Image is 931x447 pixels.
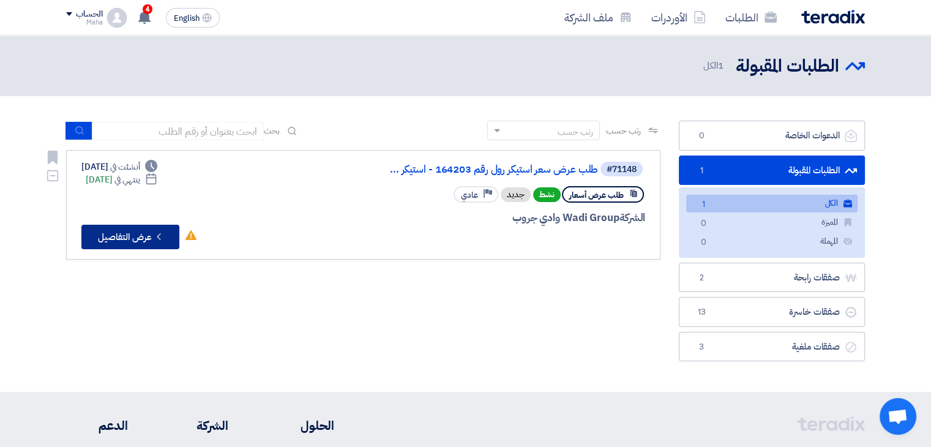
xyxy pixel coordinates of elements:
[558,126,593,138] div: رتب حسب
[569,189,624,201] span: طلب عرض أسعار
[555,3,641,32] a: ملف الشركة
[264,124,280,137] span: بحث
[86,173,157,186] div: [DATE]
[92,122,264,140] input: ابحث بعنوان أو رقم الطلب
[694,341,709,353] span: 3
[679,156,865,186] a: الطلبات المقبولة1
[461,189,478,201] span: عادي
[76,9,102,20] div: الحساب
[533,187,561,202] span: نشط
[716,3,787,32] a: الطلبات
[696,217,711,230] span: 0
[694,130,709,142] span: 0
[165,416,228,435] li: الشركة
[694,306,709,318] span: 13
[801,10,865,24] img: Teradix logo
[696,198,711,211] span: 1
[351,210,645,226] div: Wadi Group وادي جروب
[265,416,334,435] li: الحلول
[607,165,637,174] div: #71148
[703,59,726,73] span: الكل
[686,214,858,231] a: المميزة
[679,332,865,362] a: صفقات ملغية3
[641,3,716,32] a: الأوردرات
[110,160,140,173] span: أنشئت في
[66,416,128,435] li: الدعم
[501,187,531,202] div: جديد
[353,164,598,175] a: طلب عرض سعر استيكر رول رقم 164203 - استيكر ...
[694,165,709,177] span: 1
[174,14,200,23] span: English
[606,124,641,137] span: رتب حسب
[880,398,916,435] a: Open chat
[694,272,709,284] span: 2
[736,54,839,78] h2: الطلبات المقبولة
[81,225,179,249] button: عرض التفاصيل
[686,233,858,250] a: المهملة
[686,195,858,212] a: الكل
[66,19,102,26] div: Maha
[107,8,127,28] img: profile_test.png
[143,4,152,14] span: 4
[718,59,723,72] span: 1
[166,8,220,28] button: English
[619,210,646,225] span: الشركة
[114,173,140,186] span: ينتهي في
[679,297,865,327] a: صفقات خاسرة13
[696,236,711,249] span: 0
[679,121,865,151] a: الدعوات الخاصة0
[679,263,865,293] a: صفقات رابحة2
[81,160,157,173] div: [DATE]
